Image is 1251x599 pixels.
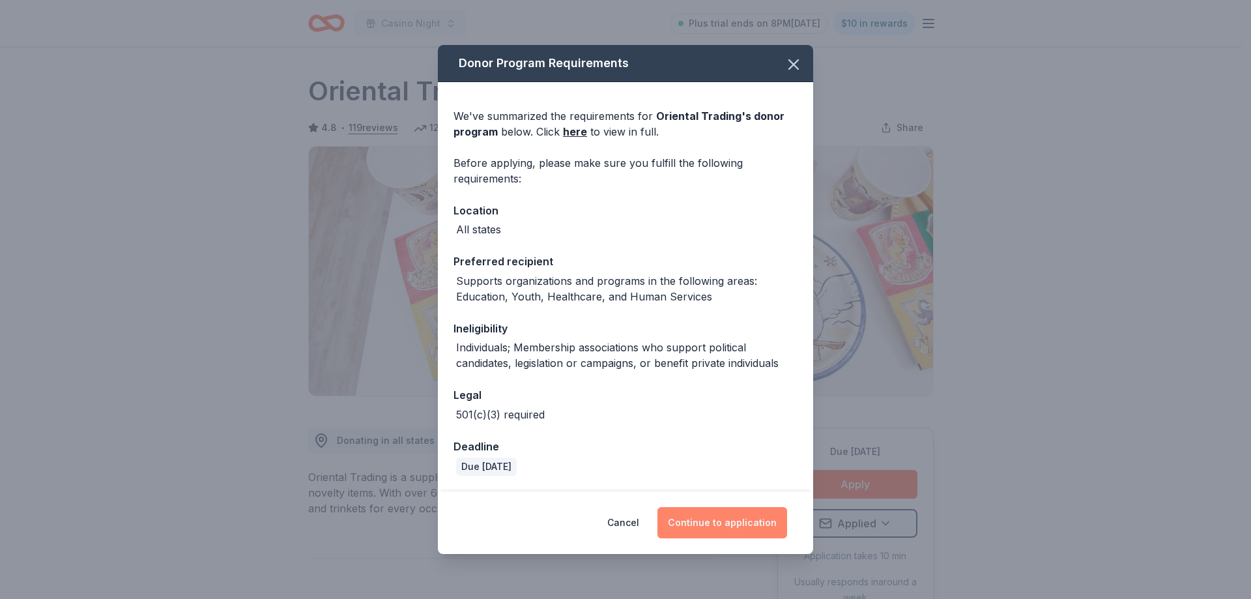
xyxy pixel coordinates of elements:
[456,407,545,422] div: 501(c)(3) required
[657,507,787,538] button: Continue to application
[453,253,798,270] div: Preferred recipient
[453,438,798,455] div: Deadline
[453,155,798,186] div: Before applying, please make sure you fulfill the following requirements:
[456,340,798,371] div: Individuals; Membership associations who support political candidates, legislation or campaigns, ...
[456,273,798,304] div: Supports organizations and programs in the following areas: Education, Youth, Healthcare, and Hum...
[438,45,813,82] div: Donor Program Requirements
[456,222,501,237] div: All states
[453,202,798,219] div: Location
[456,458,517,476] div: Due [DATE]
[453,108,798,139] div: We've summarized the requirements for below. Click to view in full.
[453,387,798,403] div: Legal
[453,320,798,337] div: Ineligibility
[563,124,587,139] a: here
[607,507,639,538] button: Cancel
